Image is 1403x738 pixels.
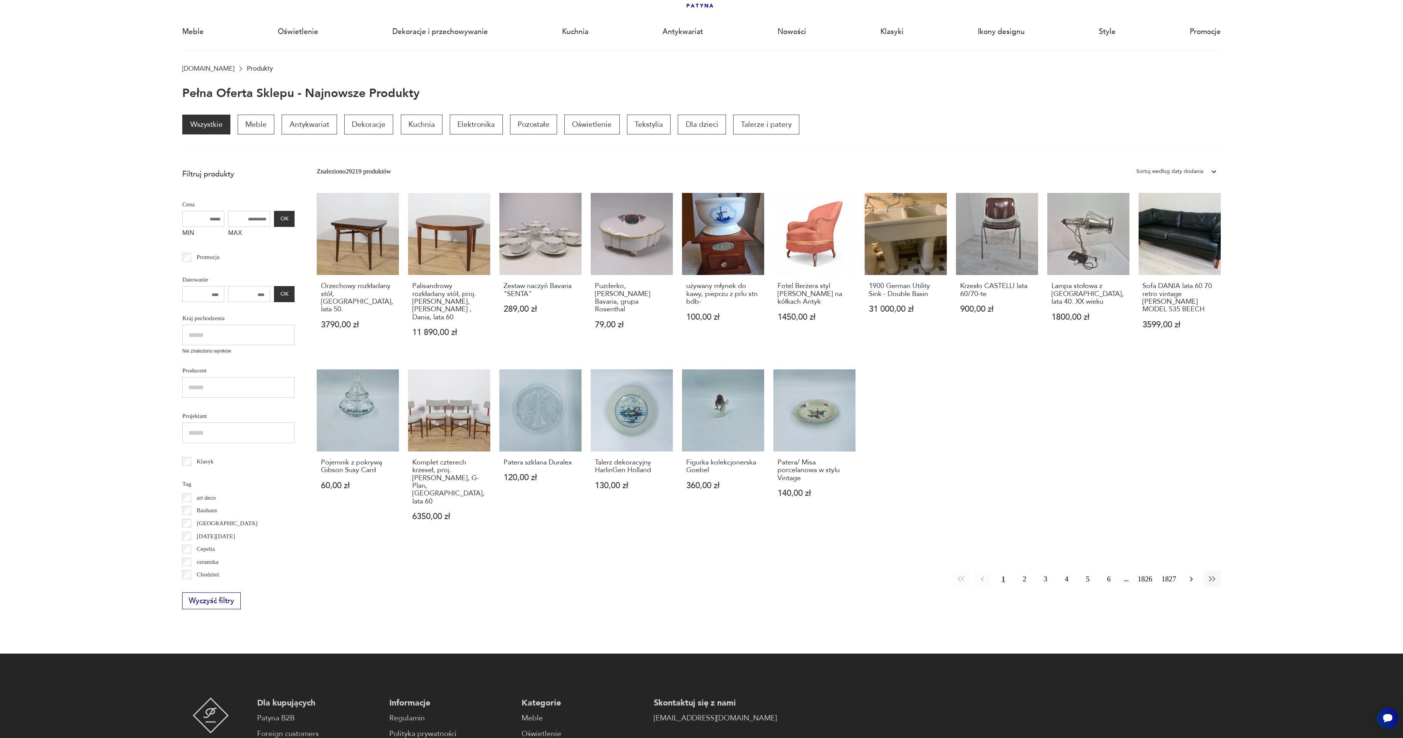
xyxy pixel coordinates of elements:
[182,411,295,421] p: Projektant
[182,227,224,241] label: MIN
[408,369,490,539] a: Komplet czterech krzeseł, proj. I. Kofod-Larsen, G-Plan, Wielka Brytania, lata 60Komplet czterech...
[562,14,588,49] a: Kuchnia
[182,275,295,285] p: Datowanie
[595,482,669,490] p: 130,00 zł
[773,193,855,354] a: Fotel Berżera styl Ludwikowski na kółkach AntykFotel Berżera styl [PERSON_NAME] na kółkach Antyk1...
[282,115,337,134] a: Antykwariat
[1190,14,1221,49] a: Promocje
[1016,571,1033,587] button: 2
[450,115,502,134] a: Elektronika
[686,282,760,306] h3: używany młynek do kawy, pieprzu z prlu stn bdb-
[591,193,673,354] a: Puzderko, Johann Haviland Bavaria, grupa RosenthalPuzderko, [PERSON_NAME] Bavaria, grupa Rosentha...
[321,482,395,490] p: 60,00 zł
[182,65,234,72] a: [DOMAIN_NAME]
[412,459,486,505] h3: Komplet czterech krzeseł, proj. [PERSON_NAME], G-Plan, [GEOGRAPHIC_DATA], lata 60
[1099,14,1116,49] a: Style
[595,321,669,329] p: 79,00 zł
[865,193,947,354] a: 1900 German Utility Sink - Double Basin1900 German Utility Sink - Double Basin31 000,00 zł
[182,169,295,179] p: Filtruj produkty
[257,698,380,709] p: Dla kupujących
[408,193,490,354] a: Palisandrowy rozkładany stół, proj. Severin Hansen, Haslev Møbelsnedkeri , Dania, lata 60Palisand...
[686,459,760,474] h3: Figurka kolekcjonerska Goebel
[182,366,295,375] p: Producent
[392,14,488,49] a: Dekoracje i przechowywanie
[499,193,582,354] a: Zestaw naczyń Bavaria "SENTA"Zestaw naczyń Bavaria "SENTA"289,00 zł
[504,282,577,298] h3: Zestaw naczyń Bavaria "SENTA"
[182,14,204,49] a: Meble
[1142,282,1216,314] h3: Sofa DANIA lata 60 70 retro vintage [PERSON_NAME] MODEL 535 BEECH
[317,369,399,539] a: Pojemnik z pokrywą Gibson Susy CardPojemnik z pokrywą Gibson Susy Card60,00 zł
[773,369,855,539] a: Patera/ Misa porcelanowa w stylu VintagePatera/ Misa porcelanowa w stylu Vintage140,00 zł
[595,459,669,474] h3: Talerz dekoracyjny HarlinGen Holland
[564,115,619,134] a: Oświetlenie
[778,282,851,306] h3: Fotel Berżera styl [PERSON_NAME] na kółkach Antyk
[197,456,214,466] p: Klasyk
[1051,313,1125,321] p: 1800,00 zł
[1058,571,1075,587] button: 4
[686,313,760,321] p: 100,00 zł
[1100,571,1117,587] button: 6
[182,348,295,355] p: Nie znaleziono wyników
[778,14,806,49] a: Nowości
[257,713,380,724] a: Patyna B2B
[274,211,295,227] button: OK
[733,115,799,134] a: Talerze i patery
[663,14,703,49] a: Antykwariat
[1079,571,1096,587] button: 5
[686,482,760,490] p: 360,00 zł
[182,592,240,609] button: Wyczyść filtry
[956,193,1038,354] a: Krzesło CASTELLI lata 60/70-teKrzesło CASTELLI lata 60/70-te900,00 zł
[595,282,669,314] h3: Puzderko, [PERSON_NAME] Bavaria, grupa Rosenthal
[197,544,215,554] p: Cepelia
[321,282,395,314] h3: Orzechowy rozkładany stół, [GEOGRAPHIC_DATA], lata 50.
[682,193,764,354] a: używany młynek do kawy, pieprzu z prlu stn bdb-używany młynek do kawy, pieprzu z prlu stn bdb-100...
[1159,571,1178,587] button: 1827
[678,115,726,134] p: Dla dzieci
[504,459,577,466] h3: Patera szklana Duralex
[1136,167,1203,176] div: Sortuj według daty dodania
[654,698,777,709] p: Skontaktuj się z nami
[238,115,274,134] a: Meble
[401,115,442,134] a: Kuchnia
[182,115,230,134] a: Wszystkie
[627,115,671,134] a: Tekstylia
[197,583,219,592] p: Ćmielów
[522,713,645,724] a: Meble
[228,227,270,241] label: MAX
[182,313,295,323] p: Kraj pochodzenia
[1136,571,1155,587] button: 1826
[197,493,216,503] p: art deco
[412,329,486,337] p: 11 890,00 zł
[197,531,235,541] p: [DATE][DATE]
[182,87,420,100] h1: Pełna oferta sklepu - najnowsze produkty
[321,321,395,329] p: 3790,00 zł
[522,698,645,709] p: Kategorie
[504,474,577,482] p: 120,00 zł
[344,115,393,134] a: Dekoracje
[995,571,1011,587] button: 1
[1051,282,1125,306] h3: Lampa stołowa z [GEOGRAPHIC_DATA], lata 40. XX wieku
[182,199,295,209] p: Cena
[193,698,229,733] img: Patyna - sklep z meblami i dekoracjami vintage
[960,305,1034,313] p: 900,00 zł
[778,489,851,497] p: 140,00 zł
[510,115,557,134] a: Pozostałe
[389,698,512,709] p: Informacje
[1037,571,1054,587] button: 3
[869,282,943,298] h3: 1900 German Utility Sink - Double Basin
[1047,193,1129,354] a: Lampa stołowa z Hanau, lata 40. XX wiekuLampa stołowa z [GEOGRAPHIC_DATA], lata 40. XX wieku1800,...
[960,282,1034,298] h3: Krzesło CASTELLI lata 60/70-te
[197,252,220,262] p: Promocja
[1142,321,1216,329] p: 3599,00 zł
[197,557,219,567] p: ceramika
[1377,707,1398,729] iframe: Smartsupp widget button
[654,713,777,724] a: [EMAIL_ADDRESS][DOMAIN_NAME]
[591,369,673,539] a: Talerz dekoracyjny HarlinGen HollandTalerz dekoracyjny HarlinGen Holland130,00 zł
[317,167,391,176] div: Znaleziono 29219 produktów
